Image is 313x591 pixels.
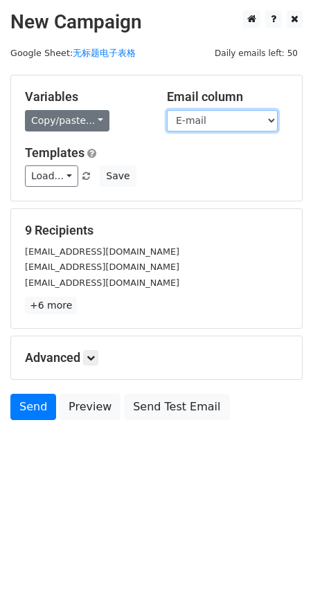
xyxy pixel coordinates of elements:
h2: New Campaign [10,10,303,34]
small: [EMAIL_ADDRESS][DOMAIN_NAME] [25,246,179,257]
h5: Variables [25,89,146,104]
h5: 9 Recipients [25,223,288,238]
a: Send [10,394,56,420]
a: 无标题电子表格 [73,48,136,58]
a: Copy/paste... [25,110,109,131]
small: [EMAIL_ADDRESS][DOMAIN_NAME] [25,278,179,288]
a: Preview [60,394,120,420]
a: Daily emails left: 50 [210,48,303,58]
button: Save [100,165,136,187]
a: Load... [25,165,78,187]
a: Templates [25,145,84,160]
a: +6 more [25,297,77,314]
span: Daily emails left: 50 [210,46,303,61]
h5: Advanced [25,350,288,365]
small: [EMAIL_ADDRESS][DOMAIN_NAME] [25,262,179,272]
small: Google Sheet: [10,48,136,58]
a: Send Test Email [124,394,229,420]
h5: Email column [167,89,288,104]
